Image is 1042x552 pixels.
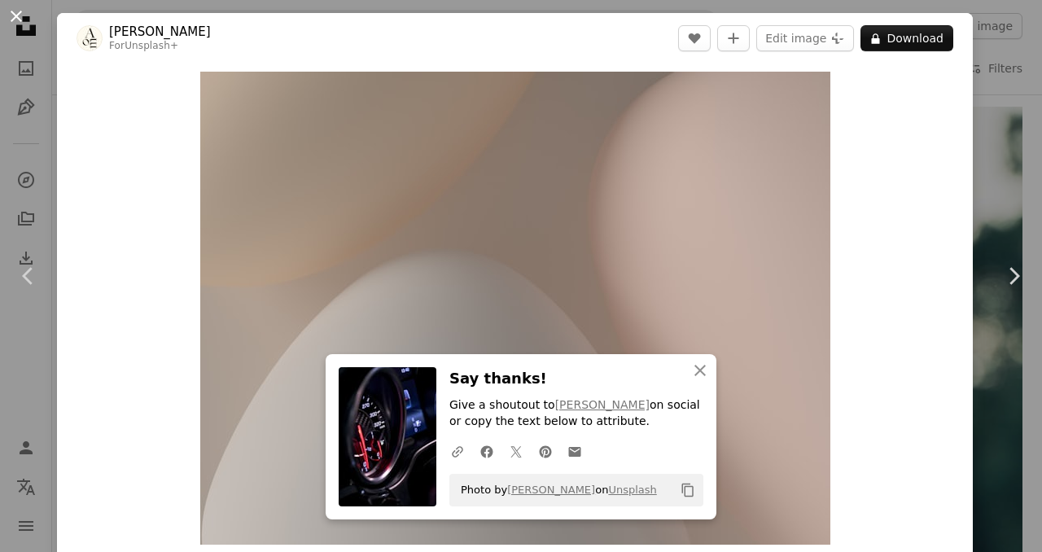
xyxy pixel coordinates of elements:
[507,484,595,496] a: [PERSON_NAME]
[109,40,211,53] div: For
[608,484,656,496] a: Unsplash
[449,367,703,391] h3: Say thanks!
[449,397,703,430] p: Give a shoutout to on social or copy the text below to attribute.
[200,72,830,545] button: Zoom in on this image
[109,24,211,40] a: [PERSON_NAME]
[717,25,750,51] button: Add to Collection
[200,72,830,545] img: a blurry photo of a white and beige background
[985,198,1042,354] a: Next
[472,435,501,467] a: Share on Facebook
[560,435,589,467] a: Share over email
[453,477,657,503] span: Photo by on
[531,435,560,467] a: Share on Pinterest
[678,25,711,51] button: Like
[501,435,531,467] a: Share on Twitter
[860,25,953,51] button: Download
[555,398,650,411] a: [PERSON_NAME]
[125,40,178,51] a: Unsplash+
[674,476,702,504] button: Copy to clipboard
[756,25,854,51] button: Edit image
[77,25,103,51] img: Go to Allison Saeng's profile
